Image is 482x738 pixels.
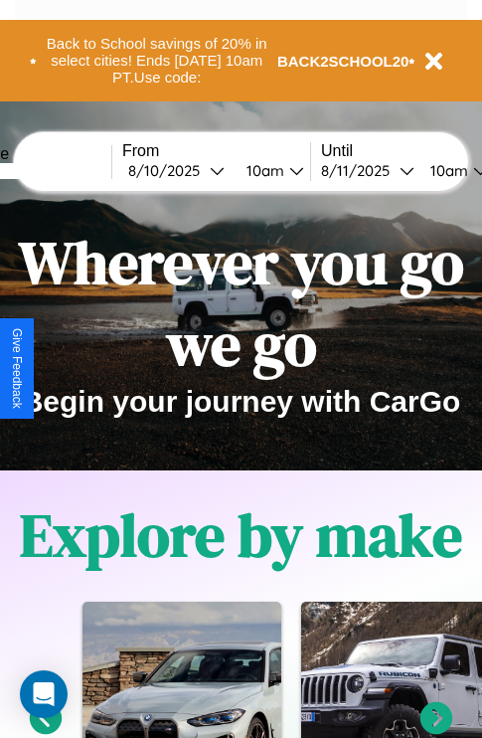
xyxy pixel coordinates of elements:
[10,328,24,409] div: Give Feedback
[122,160,231,181] button: 8/10/2025
[277,53,409,70] b: BACK2SCHOOL20
[321,161,400,180] div: 8 / 11 / 2025
[237,161,289,180] div: 10am
[37,30,277,92] button: Back to School savings of 20% in select cities! Ends [DATE] 10am PT.Use code:
[122,142,310,160] label: From
[420,161,473,180] div: 10am
[20,494,462,576] h1: Explore by make
[20,670,68,718] div: Open Intercom Messenger
[128,161,210,180] div: 8 / 10 / 2025
[231,160,310,181] button: 10am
